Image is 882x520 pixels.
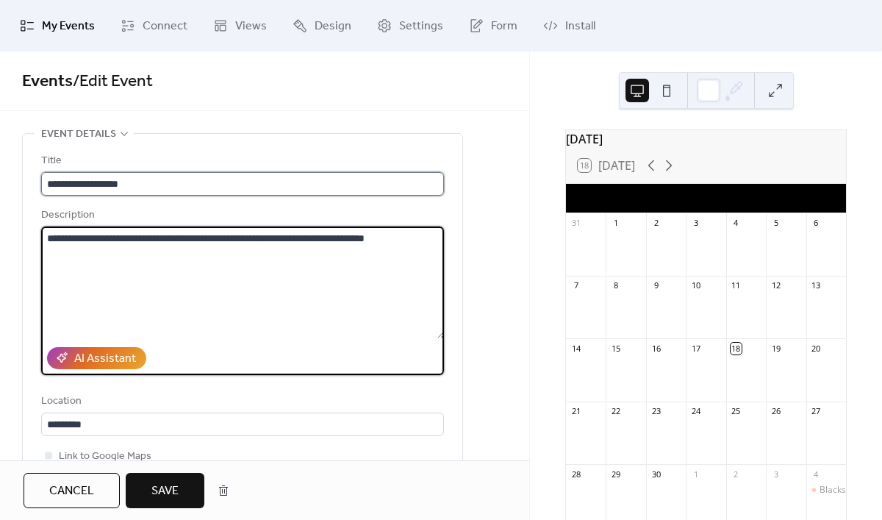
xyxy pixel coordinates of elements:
[811,218,822,229] div: 6
[731,218,742,229] div: 4
[650,218,661,229] div: 2
[59,448,151,466] span: Link to Google Maps
[126,473,204,508] button: Save
[41,207,441,224] div: Description
[47,347,146,369] button: AI Assistant
[458,6,528,46] a: Form
[73,65,153,98] span: / Edit Event
[570,218,581,229] div: 31
[24,473,120,508] button: Cancel
[811,280,822,291] div: 13
[651,184,688,213] div: Tue
[610,406,621,417] div: 22
[235,18,267,35] span: Views
[770,218,781,229] div: 5
[578,184,614,213] div: Sun
[650,406,661,417] div: 23
[650,280,661,291] div: 9
[399,18,443,35] span: Settings
[22,65,73,98] a: Events
[614,184,651,213] div: Mon
[770,406,781,417] div: 26
[610,343,621,354] div: 15
[570,406,581,417] div: 21
[650,343,661,354] div: 16
[41,393,441,410] div: Location
[610,218,621,229] div: 1
[9,6,106,46] a: My Events
[806,484,846,496] div: Blacksmithing Class
[41,126,116,143] span: Event details
[41,152,441,170] div: Title
[610,280,621,291] div: 8
[282,6,362,46] a: Design
[690,406,701,417] div: 24
[770,343,781,354] div: 19
[566,130,846,148] div: [DATE]
[315,18,351,35] span: Design
[811,406,822,417] div: 27
[770,280,781,291] div: 12
[610,469,621,480] div: 29
[690,218,701,229] div: 3
[690,469,701,480] div: 1
[688,184,725,213] div: Wed
[690,280,701,291] div: 10
[770,469,781,480] div: 3
[731,280,742,291] div: 11
[49,482,94,500] span: Cancel
[811,343,822,354] div: 20
[570,343,581,354] div: 14
[570,469,581,480] div: 28
[202,6,278,46] a: Views
[724,184,761,213] div: Thu
[797,184,834,213] div: Sat
[811,469,822,480] div: 4
[110,6,198,46] a: Connect
[731,406,742,417] div: 25
[151,482,179,500] span: Save
[731,469,742,480] div: 2
[42,18,95,35] span: My Events
[565,18,595,35] span: Install
[650,469,661,480] div: 30
[570,280,581,291] div: 7
[143,18,187,35] span: Connect
[690,343,701,354] div: 17
[731,343,742,354] div: 18
[532,6,606,46] a: Install
[366,6,454,46] a: Settings
[761,184,797,213] div: Fri
[491,18,517,35] span: Form
[74,350,136,368] div: AI Assistant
